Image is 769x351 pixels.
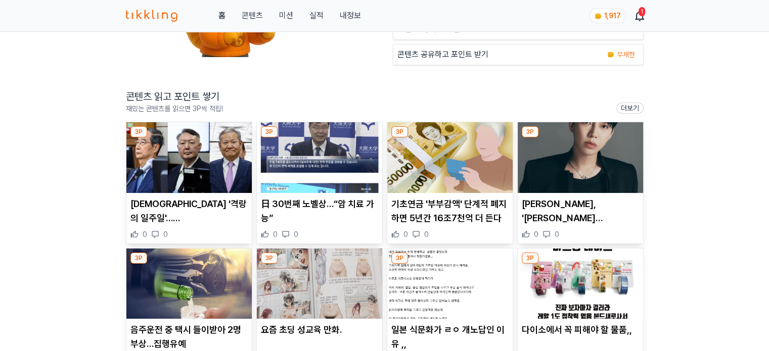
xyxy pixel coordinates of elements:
div: 3P 임영웅, '선한스타' 9월 가왕 등극…소아암 환자 치료비 지원 [PERSON_NAME], '[PERSON_NAME][PERSON_NAME]' 9월 가왕 등극…소아암 환자... [517,122,644,244]
a: 실적 [309,10,323,22]
div: 3P [130,253,147,264]
div: 3P [391,253,408,264]
a: 콘텐츠 [241,10,262,22]
p: 요즘 초딩 성교육 만화. [261,323,378,337]
div: 3P [522,253,538,264]
div: 3P [261,253,278,264]
span: 1,917 [604,12,621,20]
span: 0 [273,229,278,239]
span: 0 [403,229,408,239]
a: 홈 [218,10,225,22]
button: 미션 [279,10,293,22]
p: [DEMOGRAPHIC_DATA] '격랑의 일주일'…[PERSON_NAME]·[PERSON_NAME]·[PERSON_NAME] 재판 줄줄이 [130,197,248,225]
div: 3P [261,126,278,137]
span: 0 [424,229,429,239]
p: 다이소에서 꼭 피해야 할 물품,, [522,323,639,337]
div: 3P [391,126,408,137]
img: 음주운전 중 택시 들이받아 2명 부상…집행유예 [126,248,252,319]
a: 1 [636,10,644,22]
span: 0 [294,229,298,239]
span: 무제한 [617,49,635,60]
h2: 콘텐츠 읽고 포인트 쌓기 [126,89,223,104]
p: 재밌는 콘텐츠를 읽으면 3P씩 적립! [126,104,223,114]
span: 0 [534,229,538,239]
img: 임영웅, '선한스타' 9월 가왕 등극…소아암 환자 치료비 지원 [518,122,643,193]
img: 티끌링 [126,10,178,22]
p: 기초연금 '부부감액' 단계적 폐지하면 5년간 16조7천억 더 든다 [391,197,509,225]
div: 3P 사법부 '격랑의 일주일'…윤석열·한덕수·김건희 재판 줄줄이 [DEMOGRAPHIC_DATA] '격랑의 일주일'…[PERSON_NAME]·[PERSON_NAME]·[PER... [126,122,252,244]
p: 日 30번째 노벨상…“암 치료 가능” [261,197,378,225]
div: 3P 기초연금 '부부감액' 단계적 폐지하면 5년간 16조7천억 더 든다 기초연금 '부부감액' 단계적 폐지하면 5년간 16조7천억 더 든다 0 0 [387,122,513,244]
img: 기초연금 '부부감액' 단계적 폐지하면 5년간 16조7천억 더 든다 [387,122,513,193]
p: 음주운전 중 택시 들이받아 2명 부상…집행유예 [130,323,248,351]
p: 일본 식문화가 ㄹㅇ 개노답인 이유 ,, [391,323,509,351]
img: 일본 식문화가 ㄹㅇ 개노답인 이유 ,, [387,248,513,319]
span: 0 [143,229,147,239]
div: 3P [522,126,538,137]
img: 요즘 초딩 성교육 만화. [257,248,382,319]
img: 日 30번째 노벨상…“암 치료 가능” [257,122,382,193]
div: 3P [130,126,147,137]
span: 0 [555,229,559,239]
img: 다이소에서 꼭 피해야 할 물품,, [518,248,643,319]
img: coin [594,12,602,20]
div: 1 [639,7,645,16]
span: 0 [163,229,168,239]
a: 더보기 [616,103,644,114]
a: 내정보 [339,10,360,22]
p: [PERSON_NAME], '[PERSON_NAME][PERSON_NAME]' 9월 가왕 등극…소아암 환자 치료비 지원 [522,197,639,225]
a: coin 1,917 [590,8,623,23]
div: 3P 日 30번째 노벨상…“암 치료 가능” 日 30번째 노벨상…“암 치료 가능” 0 0 [256,122,383,244]
img: coin [607,51,615,59]
img: 사법부 '격랑의 일주일'…윤석열·한덕수·김건희 재판 줄줄이 [126,122,252,193]
p: 콘텐츠 공유하고 포인트 받기 [397,48,488,61]
a: 콘텐츠 공유하고 포인트 받기 coin 무제한 [393,44,644,65]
